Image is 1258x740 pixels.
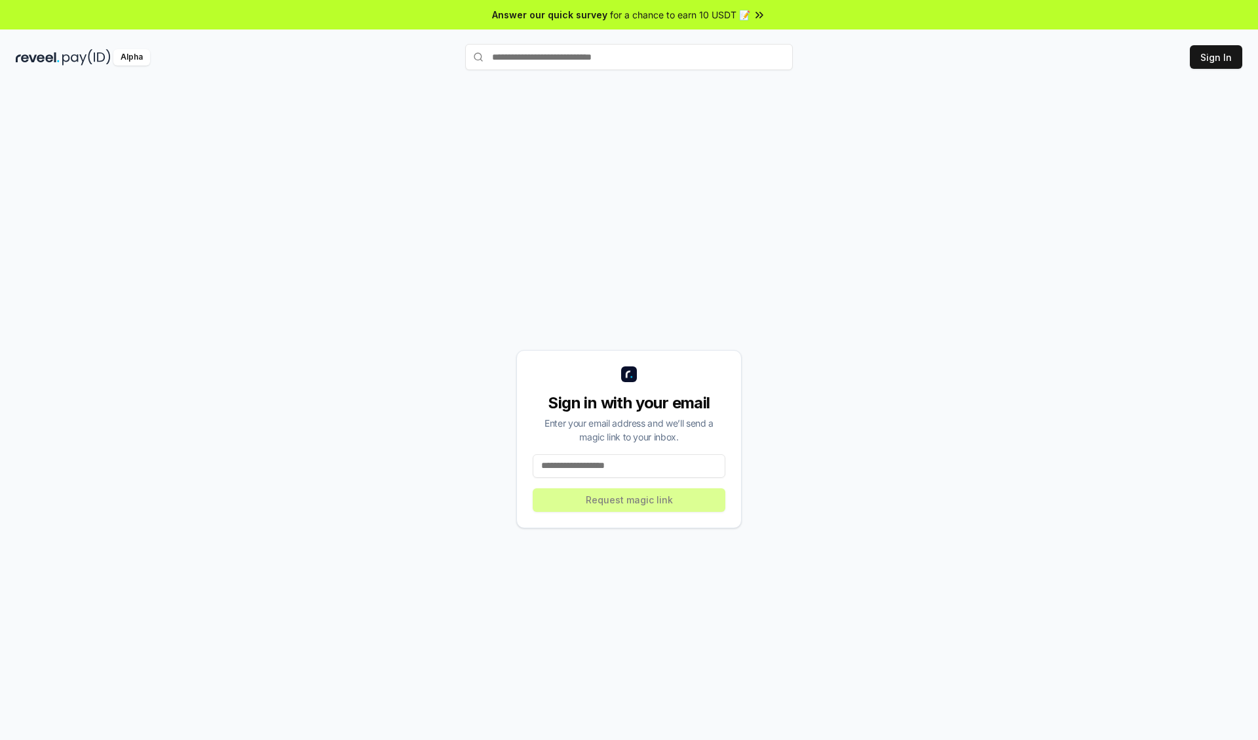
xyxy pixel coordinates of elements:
button: Sign In [1190,45,1242,69]
img: pay_id [62,49,111,66]
div: Enter your email address and we’ll send a magic link to your inbox. [533,416,725,444]
img: reveel_dark [16,49,60,66]
div: Alpha [113,49,150,66]
span: for a chance to earn 10 USDT 📝 [610,8,750,22]
div: Sign in with your email [533,393,725,414]
img: logo_small [621,366,637,382]
span: Answer our quick survey [492,8,607,22]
